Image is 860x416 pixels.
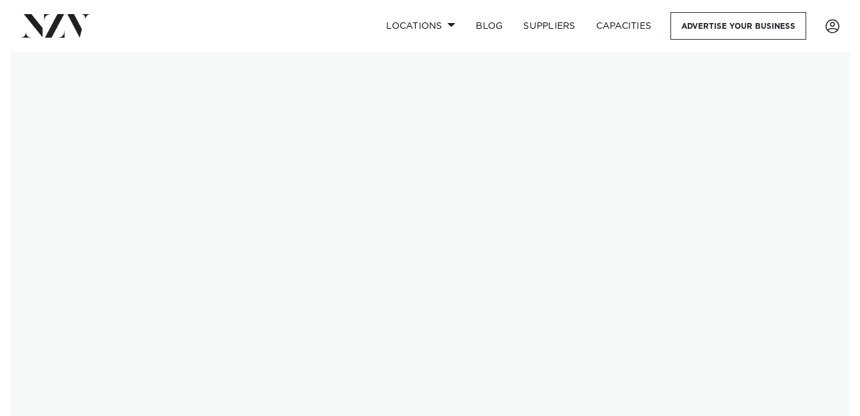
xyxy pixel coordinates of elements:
a: Capacities [586,12,662,40]
a: Locations [376,12,466,40]
a: SUPPLIERS [513,12,585,40]
img: nzv-logo.png [20,14,90,37]
a: BLOG [466,12,513,40]
a: Advertise your business [670,12,806,40]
